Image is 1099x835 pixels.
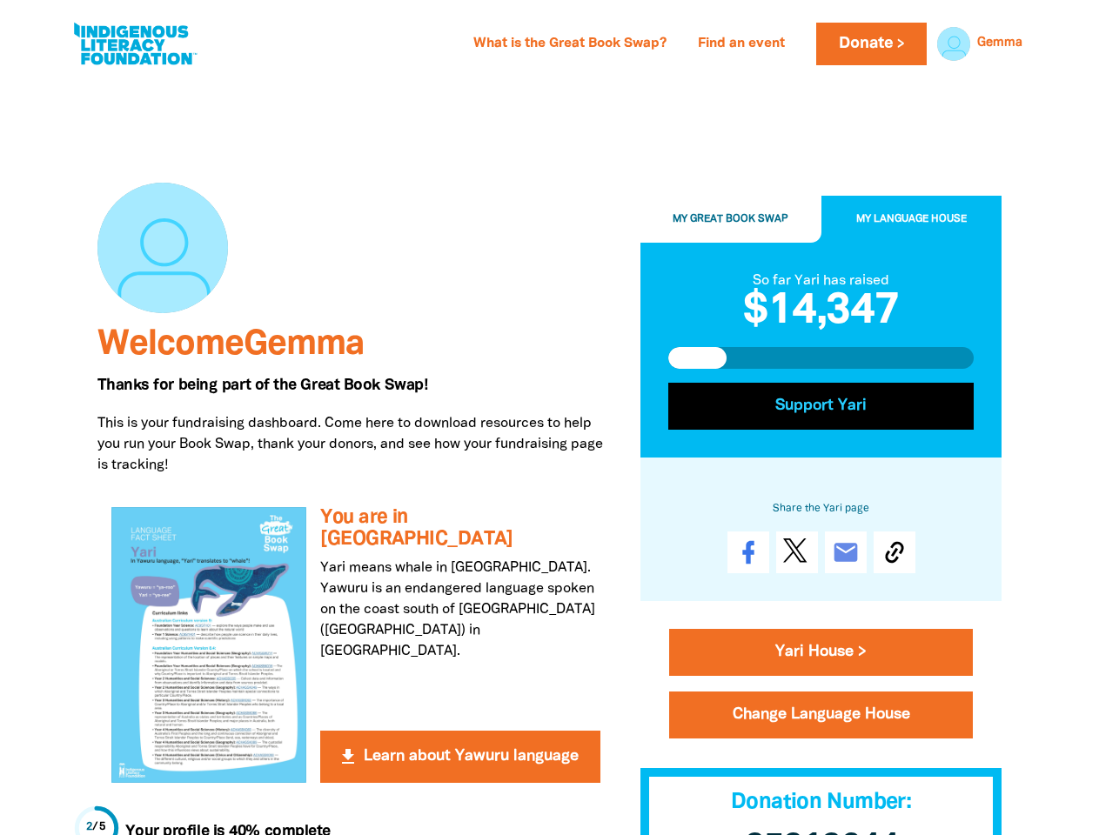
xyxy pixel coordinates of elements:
[669,630,974,677] a: Yari House >
[668,499,975,518] h6: Share the Yari page
[111,507,307,782] img: You are in Yari house
[668,383,975,430] button: Support Yari
[776,532,818,574] a: Post
[97,329,364,361] span: Welcome Gemma
[816,23,926,65] a: Donate
[856,215,967,224] span: My Language House
[320,731,600,783] button: get_app Learn about Yawuru language
[338,746,359,767] i: get_app
[668,291,975,333] h2: $14,347
[97,413,614,476] p: This is your fundraising dashboard. Come here to download resources to help you run your Book Swa...
[832,539,860,567] i: email
[825,532,867,574] a: email
[463,30,677,58] a: What is the Great Book Swap?
[669,692,974,739] button: Change Language House
[977,37,1022,50] a: Gemma
[97,378,428,392] span: Thanks for being part of the Great Book Swap!
[874,532,915,574] button: Copy Link
[86,822,93,832] span: 2
[320,507,600,550] h3: You are in [GEOGRAPHIC_DATA]
[640,197,821,244] button: My Great Book Swap
[731,793,911,813] span: Donation Number:
[727,532,769,574] a: Share
[668,271,975,291] div: So far Yari has raised
[673,215,788,224] span: My Great Book Swap
[821,197,1002,244] button: My Language House
[687,30,795,58] a: Find an event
